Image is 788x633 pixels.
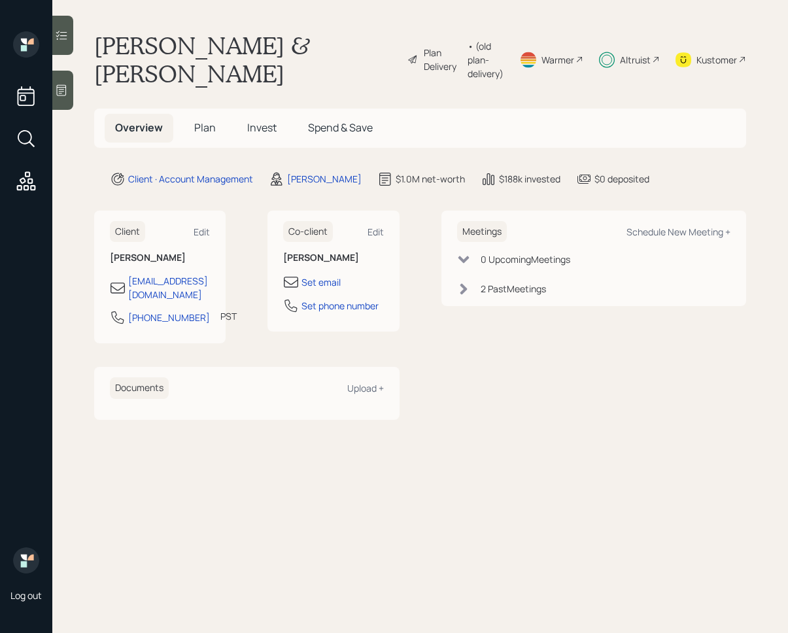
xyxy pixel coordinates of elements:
[283,252,383,264] h6: [PERSON_NAME]
[194,226,210,238] div: Edit
[247,120,277,135] span: Invest
[301,299,379,313] div: Set phone number
[594,172,649,186] div: $0 deposited
[541,53,574,67] div: Warmer
[620,53,651,67] div: Altruist
[128,172,253,186] div: Client · Account Management
[626,226,730,238] div: Schedule New Meeting +
[287,172,362,186] div: [PERSON_NAME]
[194,120,216,135] span: Plan
[481,252,570,266] div: 0 Upcoming Meeting s
[347,382,384,394] div: Upload +
[424,46,461,73] div: Plan Delivery
[468,39,504,80] div: • (old plan-delivery)
[368,226,384,238] div: Edit
[10,589,42,602] div: Log out
[110,221,145,243] h6: Client
[457,221,507,243] h6: Meetings
[115,120,163,135] span: Overview
[499,172,560,186] div: $188k invested
[13,547,39,573] img: retirable_logo.png
[110,252,210,264] h6: [PERSON_NAME]
[308,120,373,135] span: Spend & Save
[220,309,237,323] div: PST
[128,311,210,324] div: [PHONE_NUMBER]
[128,274,210,301] div: [EMAIL_ADDRESS][DOMAIN_NAME]
[301,275,341,289] div: Set email
[94,31,397,88] h1: [PERSON_NAME] & [PERSON_NAME]
[110,377,169,399] h6: Documents
[481,282,546,296] div: 2 Past Meeting s
[283,221,333,243] h6: Co-client
[396,172,465,186] div: $1.0M net-worth
[696,53,737,67] div: Kustomer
